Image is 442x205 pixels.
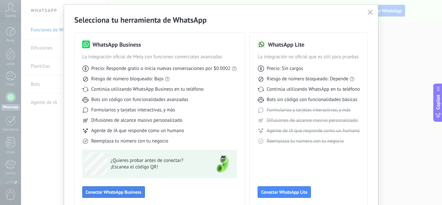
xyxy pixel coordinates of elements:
span: Conectar WhatsApp Lite [261,190,307,194]
span: ¿Quieres probar antes de conectar? [111,157,205,164]
span: Precio: Responde gratis o inicia nuevas conversaciones por $0.0002 [91,65,231,72]
span: Agente de IA que responde como un humano [267,128,359,134]
span: Bots sin código con funcionalidades básicas [267,97,357,103]
span: Continúa utilizando WhatsApp en tu teléfono [267,86,360,93]
span: Reemplaza tu número con tu negocio [91,138,168,144]
span: Agente de IA que responde como un humano [91,128,184,134]
span: Precio: Sin cargos [267,65,303,72]
span: ¡Escanea el código QR! [111,164,205,170]
span: Reemplaza tu número con tu negocio [267,138,344,144]
span: La integración oficial de Meta con funciones comerciales avanzadas [82,54,237,60]
span: Riesgo de número bloqueado: Bajo [91,76,163,82]
span: Conectar WhatsApp Business [86,190,141,194]
span: Continúa utilizando WhatsApp Business en tu teléfono [91,86,204,93]
span: Difusiones de alcance masivo personalizado [267,117,358,124]
h3: WhatsApp Business [93,40,141,49]
span: Riesgo de número bloqueado: Depende [267,76,348,82]
span: La integración no oficial que es útil para pruebas [258,54,360,60]
h3: WhatsApp Lite [268,40,304,49]
button: Conectar WhatsApp Lite [258,186,311,198]
button: Conectar WhatsApp Business [82,186,145,198]
span: Formularios y tarjetas interactivas, y más [267,107,350,113]
img: green-phone.png [211,152,234,176]
span: Formularios y tarjetas interactivas, y más [91,107,175,113]
span: Difusiones de alcance masivo personalizado [91,117,182,124]
span: Bots sin código con funcionalidades avanzadas [91,97,188,103]
span: Copilot [435,95,441,109]
h2: Selecciona tu herramienta de WhatsApp [74,15,368,25]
